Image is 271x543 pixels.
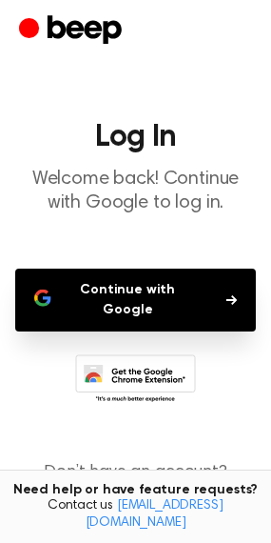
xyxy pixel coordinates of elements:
[15,122,256,152] h1: Log In
[15,269,256,332] button: Continue with Google
[15,460,256,512] p: Don’t have an account?
[86,499,223,530] a: [EMAIL_ADDRESS][DOMAIN_NAME]
[19,12,126,50] a: Beep
[11,498,260,532] span: Contact us
[15,168,256,215] p: Welcome back! Continue with Google to log in.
